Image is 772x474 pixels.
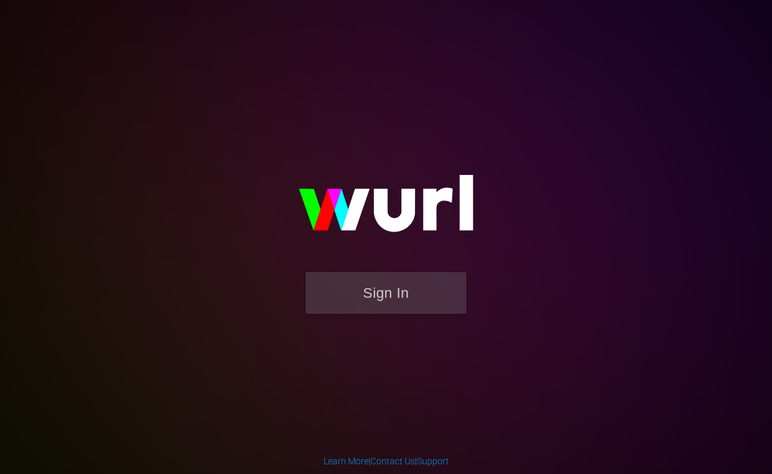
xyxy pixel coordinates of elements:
[324,456,369,466] a: Learn More
[371,456,415,466] a: Contact Us
[417,456,449,466] a: Support
[257,147,515,272] img: wurl-logo-on-black-223613ac3d8ba8fe6dc639794a292ebdb59501304c7dfd60c99c58986ef67473.svg
[324,455,449,468] div: | |
[306,272,466,314] button: Sign In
